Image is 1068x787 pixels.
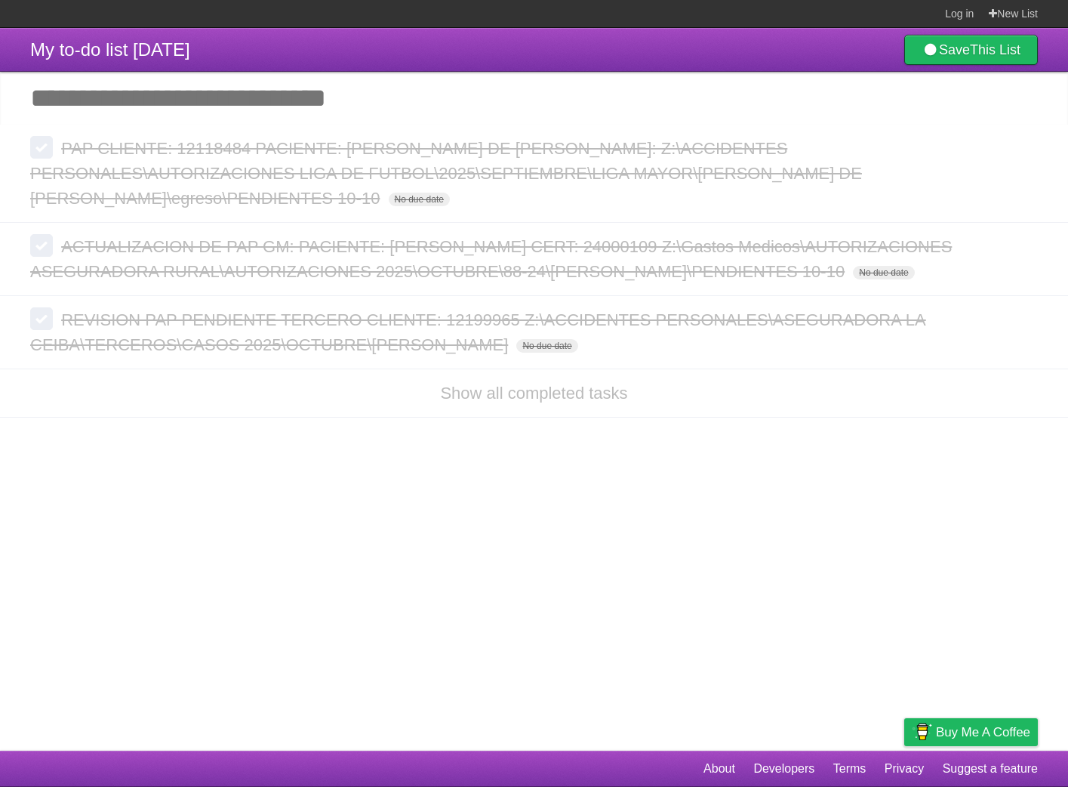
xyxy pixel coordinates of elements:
label: Done [30,234,53,257]
a: Show all completed tasks [440,384,627,403]
a: Terms [833,755,866,783]
b: This List [970,42,1020,57]
a: Privacy [885,755,924,783]
label: Done [30,307,53,330]
span: PAP CLIENTE: 12118484 PACIENTE: [PERSON_NAME] DE [PERSON_NAME]: Z:\ACCIDENTES PERSONALES\AUTORIZA... [30,139,862,208]
img: Buy me a coffee [912,719,932,745]
span: My to-do list [DATE] [30,39,190,60]
span: No due date [516,339,577,353]
span: ACTUALIZACION DE PAP GM: PACIENTE: [PERSON_NAME] CERT: 24000109 Z:\Gastos Medicos\AUTORIZACIONES ... [30,237,952,281]
a: Developers [753,755,814,783]
a: Buy me a coffee [904,718,1038,746]
a: Suggest a feature [943,755,1038,783]
span: Buy me a coffee [936,719,1030,745]
a: About [703,755,735,783]
span: No due date [389,193,450,206]
a: SaveThis List [904,35,1038,65]
label: Done [30,136,53,159]
span: No due date [853,266,914,279]
span: REVISION PAP PENDIENTE TERCERO CLIENTE: 12199965 Z:\ACCIDENTES PERSONALES\ASEGURADORA LA CEIBA\TE... [30,310,926,354]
